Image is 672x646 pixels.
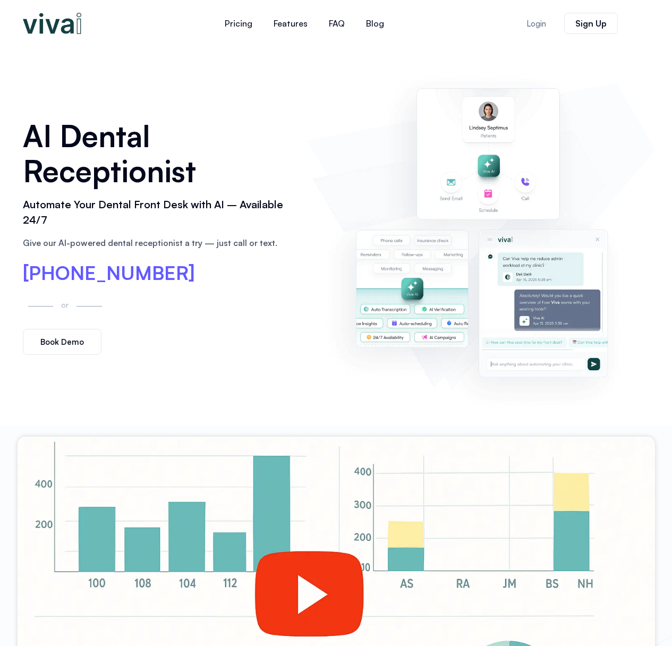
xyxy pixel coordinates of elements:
[514,13,559,34] a: Login
[564,13,618,34] a: Sign Up
[355,11,395,36] a: Blog
[23,263,195,283] a: [PHONE_NUMBER]
[23,118,297,188] h1: AI Dental Receptionist
[526,20,546,28] span: Login
[40,338,84,346] span: Book Demo
[214,11,263,36] a: Pricing
[312,65,649,408] img: AI dental receptionist dashboard – virtual receptionist dental office
[58,299,71,311] p: or
[23,329,101,355] a: Book Demo
[263,11,318,36] a: Features
[575,19,607,28] span: Sign Up
[23,197,297,228] h2: Automate Your Dental Front Desk with AI – Available 24/7
[23,236,297,249] p: Give our AI-powered dental receptionist a try — just call or text.
[150,11,458,36] nav: Menu
[318,11,355,36] a: FAQ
